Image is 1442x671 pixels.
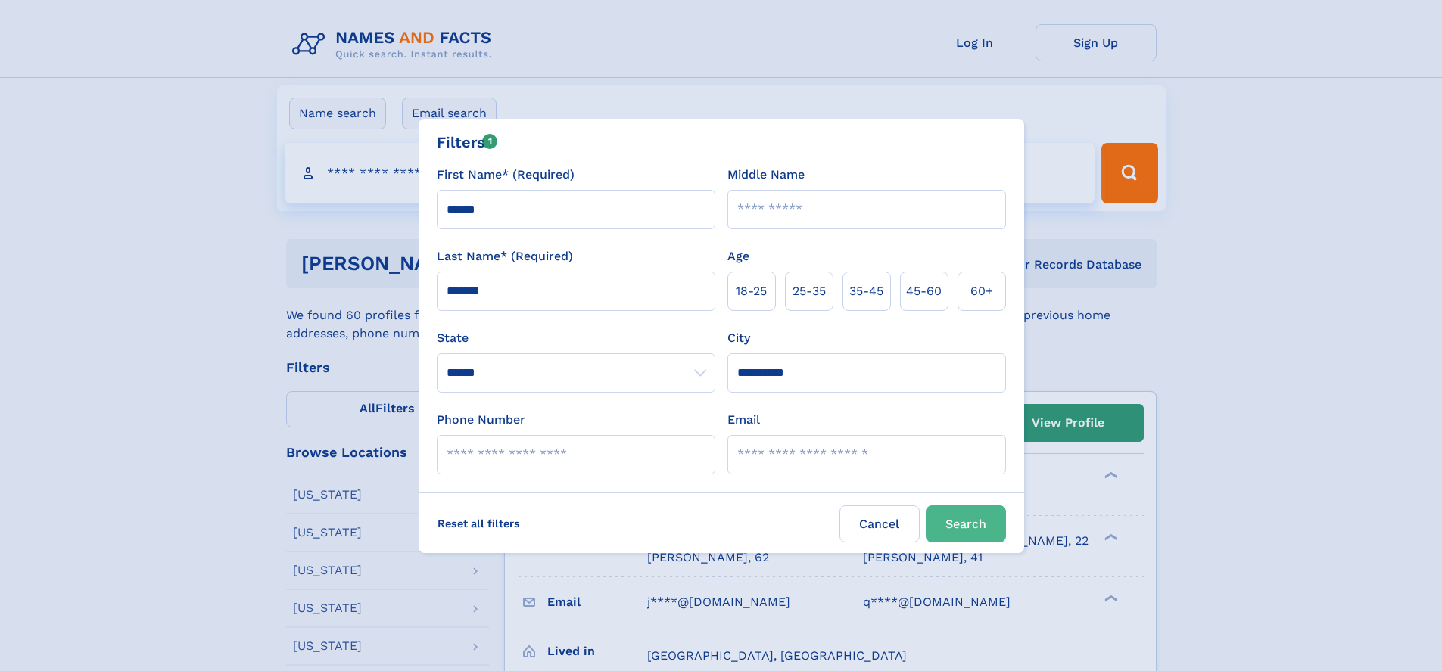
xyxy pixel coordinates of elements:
[839,505,920,542] label: Cancel
[849,282,883,300] span: 35‑45
[736,282,767,300] span: 18‑25
[970,282,993,300] span: 60+
[437,247,573,266] label: Last Name* (Required)
[437,131,498,154] div: Filters
[437,411,525,429] label: Phone Number
[437,329,715,347] label: State
[437,166,575,184] label: First Name* (Required)
[727,166,805,184] label: Middle Name
[428,505,530,542] label: Reset all filters
[727,247,749,266] label: Age
[727,411,760,429] label: Email
[793,282,826,300] span: 25‑35
[906,282,942,300] span: 45‑60
[727,329,750,347] label: City
[926,505,1006,542] button: Search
